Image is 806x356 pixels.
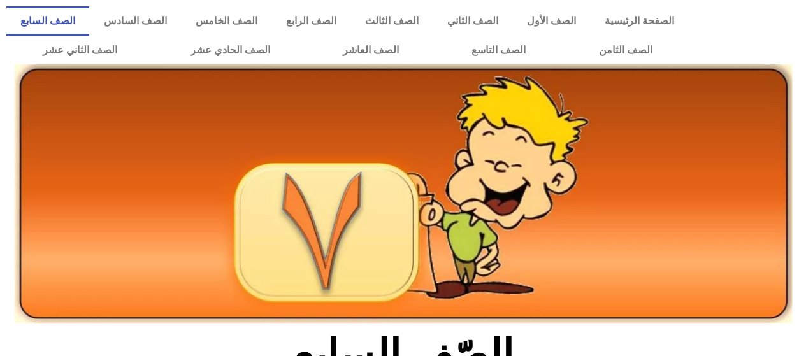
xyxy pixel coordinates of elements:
a: الصف الأول [512,6,590,36]
a: الصف السادس [89,6,181,36]
a: الصف الخامس [181,6,271,36]
a: الصفحة الرئيسية [590,6,688,36]
a: الصف التاسع [435,36,562,65]
a: الصف الحادي عشر [154,36,306,65]
a: الصف الثاني عشر [6,36,154,65]
a: الصف الثاني [433,6,512,36]
a: الصف السابع [6,6,89,36]
a: الصف العاشر [306,36,435,65]
a: الصف الرابع [271,6,350,36]
a: الصف الثالث [350,6,433,36]
a: الصف الثامن [562,36,688,65]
